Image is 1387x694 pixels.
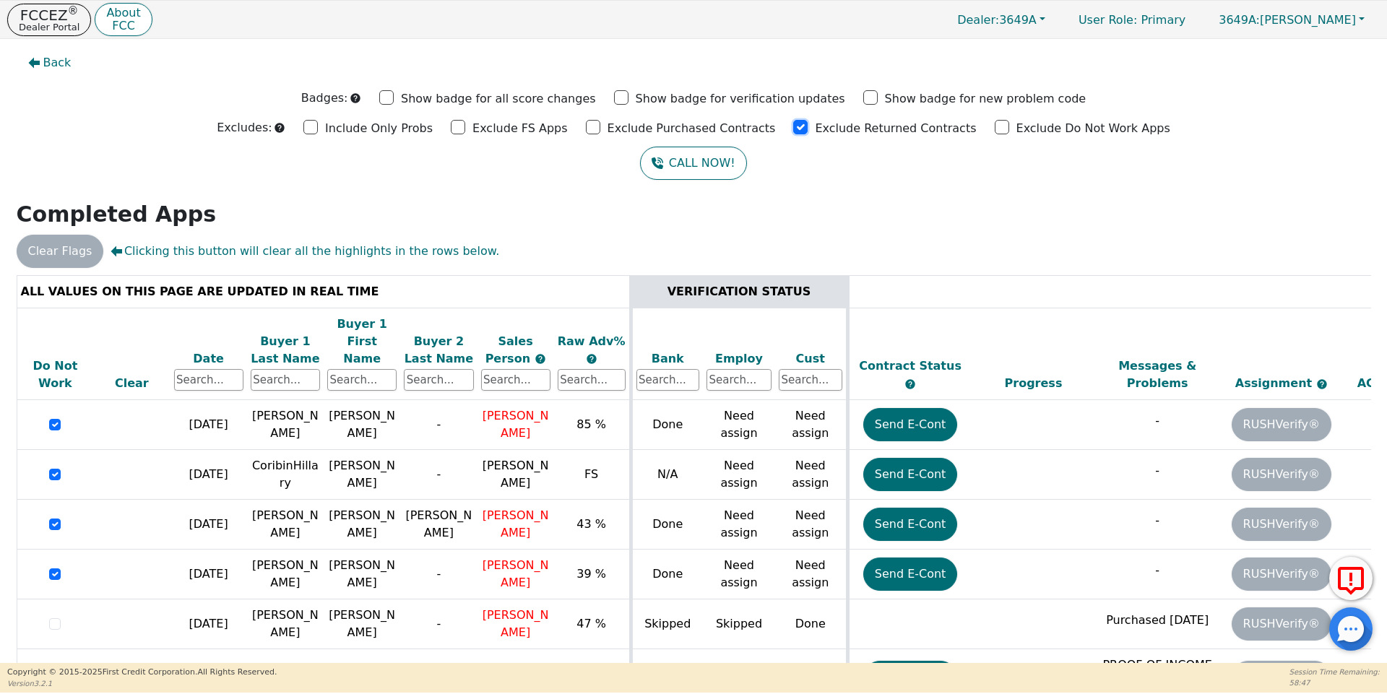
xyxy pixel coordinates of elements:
[324,500,400,550] td: [PERSON_NAME]
[301,90,348,107] p: Badges:
[170,500,247,550] td: [DATE]
[483,558,549,589] span: [PERSON_NAME]
[170,599,247,649] td: [DATE]
[400,599,477,649] td: -
[576,617,606,630] span: 47 %
[863,558,958,591] button: Send E-Cont
[483,409,549,440] span: [PERSON_NAME]
[1219,13,1356,27] span: [PERSON_NAME]
[404,369,473,391] input: Search...
[106,7,140,19] p: About
[1329,557,1373,600] button: Report Error to FCC
[1289,667,1380,677] p: Session Time Remaining:
[324,450,400,500] td: [PERSON_NAME]
[775,550,847,599] td: Need assign
[863,458,958,491] button: Send E-Cont
[217,119,272,136] p: Excludes:
[327,316,397,368] div: Buyer 1 First Name
[1099,612,1216,629] p: Purchased [DATE]
[174,350,243,368] div: Date
[1064,6,1200,34] a: User Role: Primary
[1099,562,1216,579] p: -
[576,567,606,581] span: 39 %
[640,147,746,180] button: CALL NOW!
[400,400,477,450] td: -
[247,599,324,649] td: [PERSON_NAME]
[636,350,700,368] div: Bank
[485,334,535,365] span: Sales Person
[636,369,700,391] input: Search...
[775,599,847,649] td: Done
[400,550,477,599] td: -
[1099,512,1216,529] p: -
[19,22,79,32] p: Dealer Portal
[584,467,598,481] span: FS
[957,13,1037,27] span: 3649A
[779,369,842,391] input: Search...
[247,450,324,500] td: CoribinHillary
[174,369,243,391] input: Search...
[7,4,91,36] button: FCCEZ®Dealer Portal
[1099,462,1216,480] p: -
[483,459,549,490] span: [PERSON_NAME]
[576,417,606,431] span: 85 %
[885,90,1086,108] p: Show badge for new problem code
[400,500,477,550] td: [PERSON_NAME]
[1219,13,1260,27] span: 3649A:
[247,550,324,599] td: [PERSON_NAME]
[483,508,549,539] span: [PERSON_NAME]
[251,369,320,391] input: Search...
[483,662,549,693] span: [PERSON_NAME]
[1289,677,1380,688] p: 58:47
[170,550,247,599] td: [DATE]
[1016,120,1170,137] p: Exclude Do Not Work Apps
[1099,357,1216,392] div: Messages & Problems
[703,450,775,500] td: Need assign
[1204,9,1380,31] button: 3649A:[PERSON_NAME]
[327,369,397,391] input: Search...
[707,350,772,368] div: Employ
[95,3,152,37] button: AboutFCC
[703,500,775,550] td: Need assign
[631,500,703,550] td: Done
[975,375,1092,392] div: Progress
[942,9,1060,31] button: Dealer:3649A
[631,550,703,599] td: Done
[68,4,79,17] sup: ®
[576,517,606,531] span: 43 %
[707,369,772,391] input: Search...
[636,90,845,108] p: Show badge for verification updates
[400,450,477,500] td: -
[1079,13,1137,27] span: User Role :
[703,400,775,450] td: Need assign
[401,90,596,108] p: Show badge for all score changes
[170,400,247,450] td: [DATE]
[324,400,400,450] td: [PERSON_NAME]
[1235,376,1316,390] span: Assignment
[1064,6,1200,34] p: Primary
[111,243,499,260] span: Clicking this button will clear all the highlights in the rows below.
[21,283,626,300] div: ALL VALUES ON THIS PAGE ARE UPDATED IN REAL TIME
[775,500,847,550] td: Need assign
[1099,412,1216,430] p: -
[19,8,79,22] p: FCCEZ
[481,369,550,391] input: Search...
[7,667,277,679] p: Copyright © 2015- 2025 First Credit Corporation.
[815,120,976,137] p: Exclude Returned Contracts
[631,450,703,500] td: N/A
[957,13,999,27] span: Dealer:
[197,667,277,677] span: All Rights Reserved.
[631,400,703,450] td: Done
[170,450,247,500] td: [DATE]
[7,678,277,689] p: Version 3.2.1
[859,359,962,373] span: Contract Status
[324,599,400,649] td: [PERSON_NAME]
[324,550,400,599] td: [PERSON_NAME]
[97,375,166,392] div: Clear
[106,20,140,32] p: FCC
[775,400,847,450] td: Need assign
[558,334,626,348] span: Raw Adv%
